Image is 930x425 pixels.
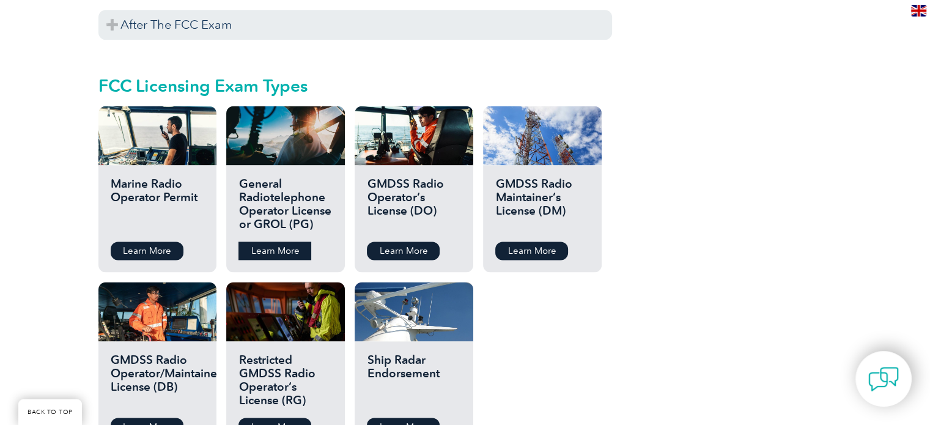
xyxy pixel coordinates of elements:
[238,242,311,260] a: Learn More
[111,353,204,408] h2: GMDSS Radio Operator/Maintainer License (DB)
[111,177,204,232] h2: Marine Radio Operator Permit
[495,177,589,232] h2: GMDSS Radio Maintainer’s License (DM)
[98,76,612,95] h2: FCC Licensing Exam Types
[18,399,82,425] a: BACK TO TOP
[111,242,183,260] a: Learn More
[238,177,332,232] h2: General Radiotelephone Operator License or GROL (PG)
[911,5,926,17] img: en
[495,242,568,260] a: Learn More
[367,353,460,408] h2: Ship Radar Endorsement
[367,242,440,260] a: Learn More
[238,353,332,408] h2: Restricted GMDSS Radio Operator’s License (RG)
[98,10,612,40] h3: After The FCC Exam
[367,177,460,232] h2: GMDSS Radio Operator’s License (DO)
[868,364,899,394] img: contact-chat.png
